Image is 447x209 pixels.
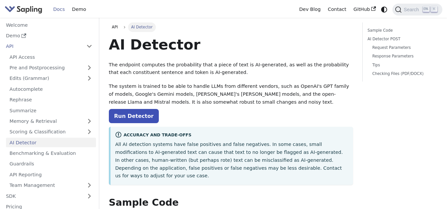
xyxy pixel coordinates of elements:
[6,117,96,126] a: Memory & Retrieval
[402,7,423,12] span: Search
[431,6,437,12] kbd: K
[6,149,96,158] a: Benchmarking & Evaluation
[392,4,442,16] button: Search (Ctrl+K)
[350,4,379,15] a: GitHub
[372,53,433,59] a: Response Parameters
[109,61,353,77] p: The endpoint computes the probability that a piece of text is AI-generated, as well as the probab...
[2,191,83,201] a: SDK
[6,52,96,62] a: API Access
[109,22,353,32] nav: Breadcrumbs
[2,20,96,30] a: Welcome
[324,4,350,15] a: Contact
[6,181,96,190] a: Team Management
[6,170,96,179] a: API Reporting
[83,42,96,51] button: Collapse sidebar category 'API'
[6,84,96,94] a: Autocomplete
[6,74,96,83] a: Edits (Grammar)
[109,109,159,123] a: Run Detector
[6,127,96,137] a: Scoring & Classification
[128,22,156,32] span: AI Detector
[368,27,435,34] a: Sample Code
[68,4,90,15] a: Demo
[109,22,121,32] a: API
[6,95,96,105] a: Rephrase
[5,5,42,14] img: Sapling.ai
[115,141,348,180] p: All AI detection systems have false positives and false negatives. In some cases, small modificat...
[372,62,433,68] a: Tips
[372,71,433,77] a: Checking Files (PDF/DOCX)
[115,131,348,139] div: Accuracy and Trade-offs
[6,63,96,73] a: Pre and Postprocessing
[6,159,96,169] a: Guardrails
[50,4,68,15] a: Docs
[6,138,96,147] a: AI Detector
[2,42,83,51] a: API
[372,45,433,51] a: Request Parameters
[380,5,389,14] button: Switch between dark and light mode (currently system mode)
[368,36,435,42] a: AI Detector POST
[83,191,96,201] button: Expand sidebar category 'SDK'
[5,5,45,14] a: Sapling.ai
[112,25,118,29] span: API
[109,36,353,53] h1: AI Detector
[2,31,96,41] a: Demo
[109,197,353,209] h2: Sample Code
[295,4,324,15] a: Dev Blog
[6,106,96,115] a: Summarize
[109,83,353,106] p: The system is trained to be able to handle LLMs from different vendors, such as OpenAI's GPT fami...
